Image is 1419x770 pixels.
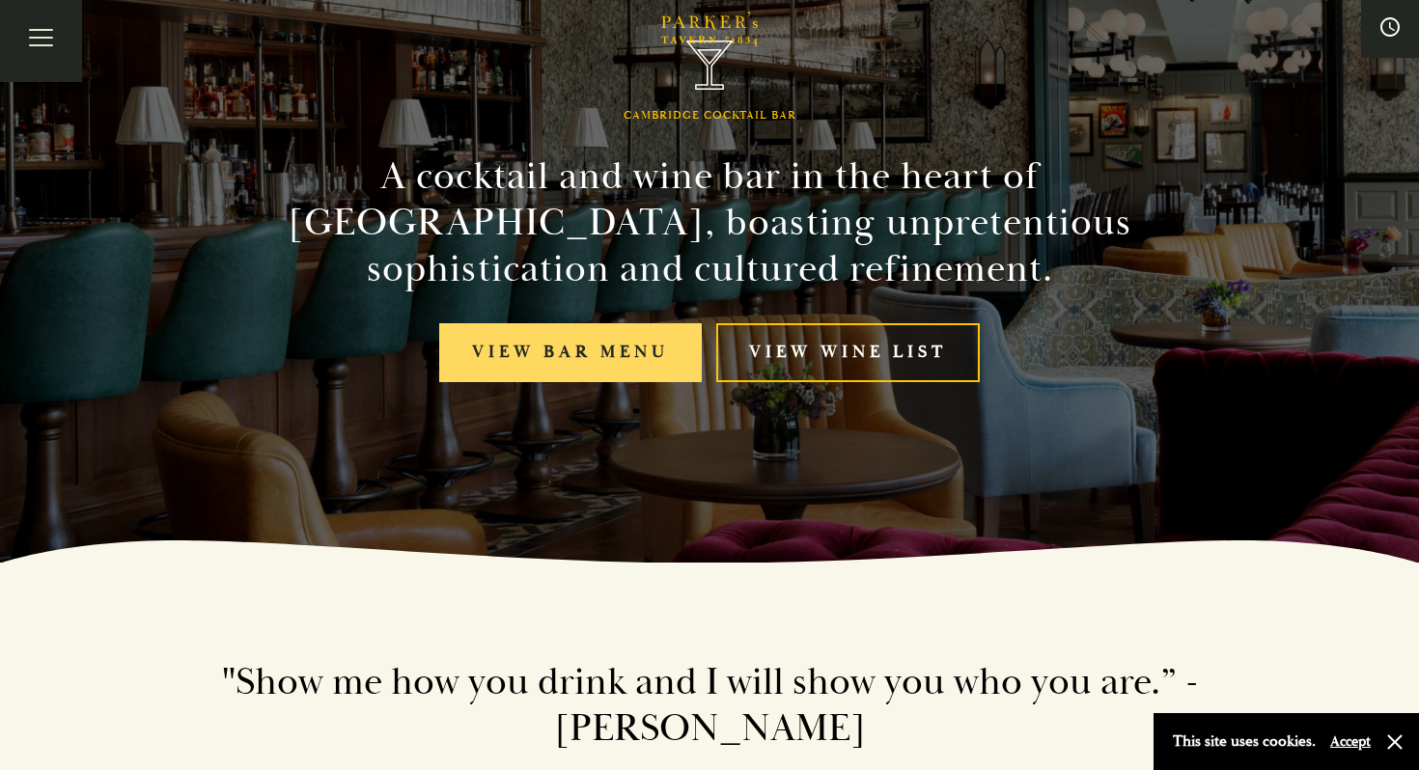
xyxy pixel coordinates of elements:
button: Close and accept [1385,732,1405,752]
p: This site uses cookies. [1173,728,1316,756]
h1: Cambridge Cocktail Bar [624,109,796,123]
a: View Wine List [716,323,980,382]
a: View bar menu [439,323,702,382]
h2: "Show me how you drink and I will show you who you are.” - [PERSON_NAME] [159,659,1260,752]
h2: A cocktail and wine bar in the heart of [GEOGRAPHIC_DATA], boasting unpretentious sophistication ... [269,153,1150,292]
button: Accept [1330,732,1371,751]
img: Parker's Tavern Brasserie Cambridge [686,41,733,90]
